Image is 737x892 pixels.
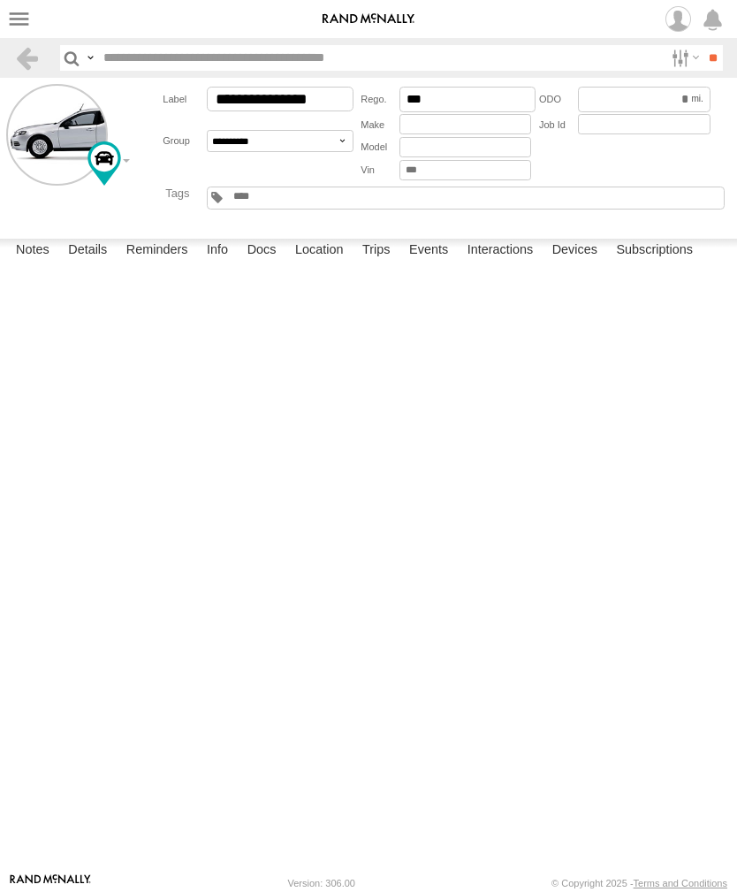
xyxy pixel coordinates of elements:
label: Search Query [83,45,97,71]
img: rand-logo.svg [323,13,414,26]
label: Reminders [118,239,197,263]
div: Change Map Icon [87,141,121,186]
label: Search Filter Options [665,45,703,71]
label: Devices [543,239,606,263]
label: Details [59,239,116,263]
label: Location [286,239,353,263]
div: © Copyright 2025 - [551,878,727,888]
label: Subscriptions [607,239,702,263]
label: Interactions [459,239,543,263]
label: Events [400,239,457,263]
div: Version: 306.00 [288,878,355,888]
a: Visit our Website [10,874,91,892]
label: Docs [239,239,285,263]
label: Trips [353,239,399,263]
a: Back to previous Page [14,45,40,71]
label: Notes [7,239,58,263]
a: Terms and Conditions [634,878,727,888]
label: Info [198,239,237,263]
